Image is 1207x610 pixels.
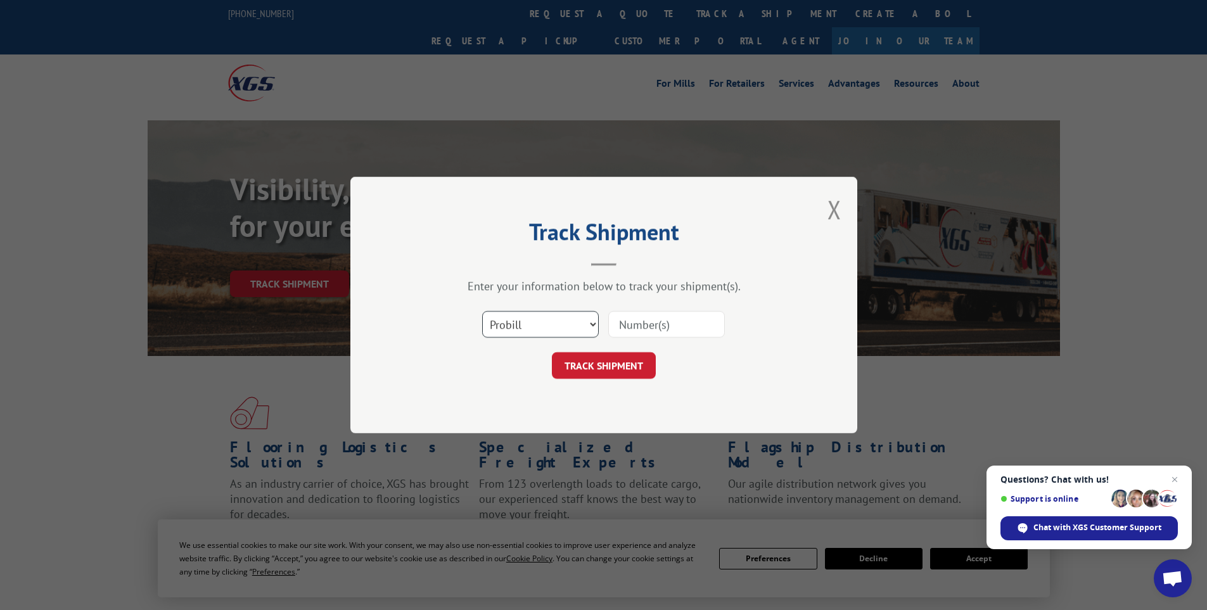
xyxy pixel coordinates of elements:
[414,279,794,293] div: Enter your information below to track your shipment(s).
[1000,474,1178,485] span: Questions? Chat with us!
[414,223,794,247] h2: Track Shipment
[827,193,841,226] button: Close modal
[1000,516,1178,540] span: Chat with XGS Customer Support
[1033,522,1161,533] span: Chat with XGS Customer Support
[608,311,725,338] input: Number(s)
[552,352,656,379] button: TRACK SHIPMENT
[1154,559,1192,597] a: Open chat
[1000,494,1107,504] span: Support is online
